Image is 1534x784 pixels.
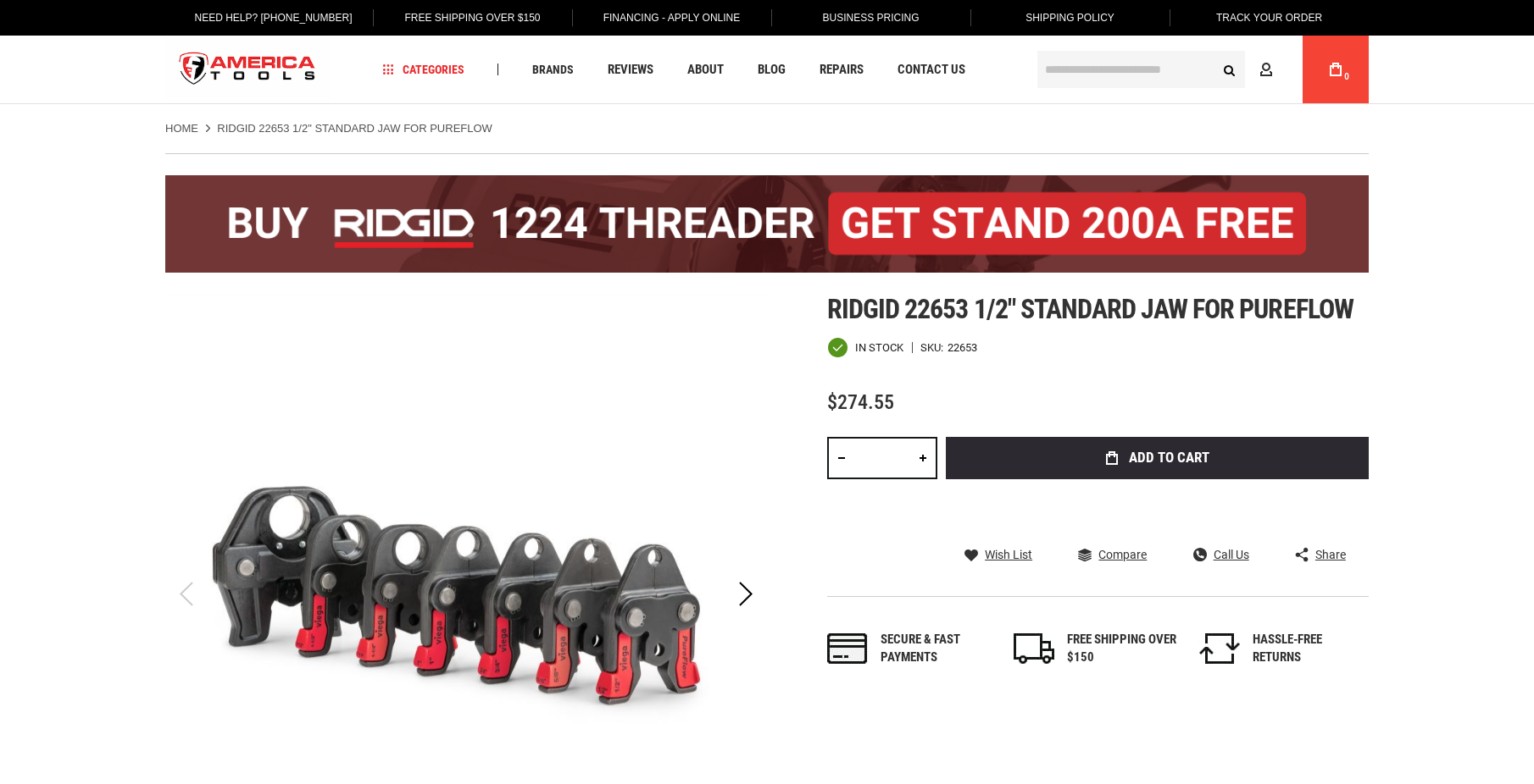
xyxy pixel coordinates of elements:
span: Share [1315,549,1346,560]
span: Repairs [820,63,864,76]
a: Contact Us [890,58,973,81]
button: Search [1213,53,1245,86]
div: Availability [827,337,903,358]
span: In stock [855,342,903,353]
span: Add to Cart [1129,450,1209,465]
a: Categories [375,58,472,81]
img: BOGO: Buy the RIDGID® 1224 Threader (26092), get the 92467 200A Stand FREE! [165,175,1369,273]
a: Reviews [600,58,661,81]
span: Call Us [1214,549,1249,560]
span: 0 [1344,72,1349,81]
span: Blog [758,63,786,76]
strong: RIDGID 22653 1/2" STANDARD JAW FOR PUREFLOW [217,122,492,135]
a: 0 [1320,36,1352,103]
div: 22653 [948,342,977,353]
span: About [687,63,724,76]
span: Ridgid 22653 1/2" standard jaw for pureflow [827,293,1353,325]
span: Shipping Policy [1025,12,1114,24]
strong: SKU [920,342,948,353]
a: About [680,58,731,81]
a: Repairs [812,58,871,81]
img: America Tools [165,38,330,102]
div: HASSLE-FREE RETURNS [1253,631,1363,667]
div: Secure & fast payments [881,631,991,667]
span: Categories [383,63,464,75]
a: Brands [525,58,581,81]
img: shipping [1014,633,1054,664]
span: Compare [1098,549,1147,560]
a: Home [165,121,198,136]
span: $274.55 [827,390,894,414]
a: Call Us [1193,547,1249,562]
img: payments [827,633,868,664]
iframe: Secure express checkout frame [942,484,1372,533]
span: Reviews [608,63,653,76]
span: Contact Us [898,63,965,76]
a: Compare [1078,547,1147,562]
img: returns [1199,633,1240,664]
button: Add to Cart [946,437,1369,479]
div: FREE SHIPPING OVER $150 [1067,631,1177,667]
span: Brands [532,63,574,75]
span: Wish List [985,549,1032,560]
a: Blog [750,58,793,81]
a: Wish List [964,547,1032,562]
a: store logo [165,38,330,102]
